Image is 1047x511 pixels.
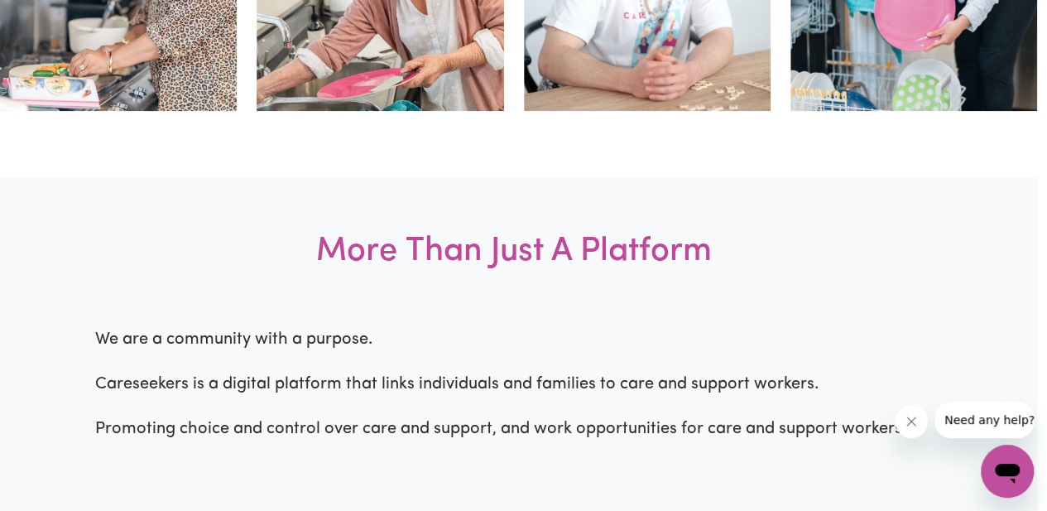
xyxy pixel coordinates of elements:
p: Promoting choice and control over care and support, and work opportunities for care and support w... [95,417,933,441]
iframe: Close message [895,405,928,438]
span: Need any help? [10,12,100,25]
p: We are a community with a purpose. [95,327,933,352]
p: Careseekers is a digital platform that links individuals and families to care and support workers. [95,372,933,397]
iframe: Button to launch messaging window [981,445,1034,498]
iframe: Message from company [934,402,1034,438]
